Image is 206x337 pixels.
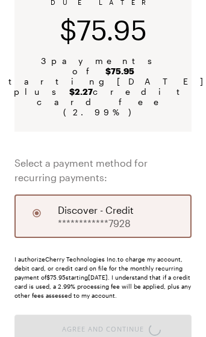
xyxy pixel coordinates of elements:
span: 3 payments of [29,56,177,76]
div: I authorize Cherry Technologies Inc. to charge my account, debit card, or credit card on file for... [14,255,192,300]
span: Select a payment method for recurring payments: [14,156,192,185]
span: $75.95 [60,13,147,46]
span: plus credit card fee ( 2.99 %) [14,86,192,117]
b: $2.27 [69,86,93,97]
span: discover - credit [58,203,134,217]
b: $75.95 [105,66,134,76]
